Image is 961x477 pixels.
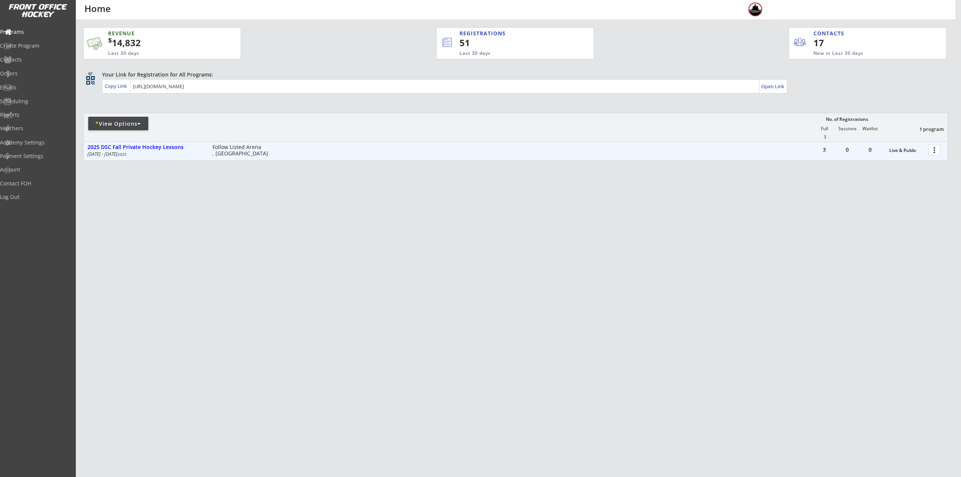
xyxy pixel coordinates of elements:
[459,30,559,37] div: REGISTRATIONS
[813,36,860,49] div: 17
[108,36,112,45] sup: $
[813,134,836,140] div: 3
[761,81,785,92] a: Open Link
[928,144,940,156] button: more_vert
[859,126,881,131] div: Waitlist
[459,50,563,57] div: Last 30 days
[813,50,911,57] div: New in Last 30 days
[88,120,148,128] div: View Options
[889,148,925,153] div: Live & Public
[105,83,128,89] div: Copy Link
[761,83,785,90] div: Open Link
[813,30,848,37] div: CONTACTS
[905,126,944,132] div: 1 program
[108,36,217,49] div: 14,832
[459,36,568,49] div: 51
[212,144,271,157] div: Follow Listed Arena , [GEOGRAPHIC_DATA]
[813,126,836,131] div: Full
[836,147,859,152] div: 0
[836,126,859,131] div: Sessions
[108,50,204,57] div: Last 30 days
[813,147,836,152] div: 3
[117,152,127,157] em: 2025
[86,71,95,76] div: qr
[108,30,204,37] div: REVENUE
[87,152,202,156] div: [DATE] - [DATE]
[87,144,205,150] div: 2025 DSC Fall Private Hockey Lessons
[102,71,925,78] div: Your Link for Registration for All Programs:
[85,75,96,86] button: qr_code
[859,147,881,152] div: 0
[824,117,870,122] div: No. of Registrations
